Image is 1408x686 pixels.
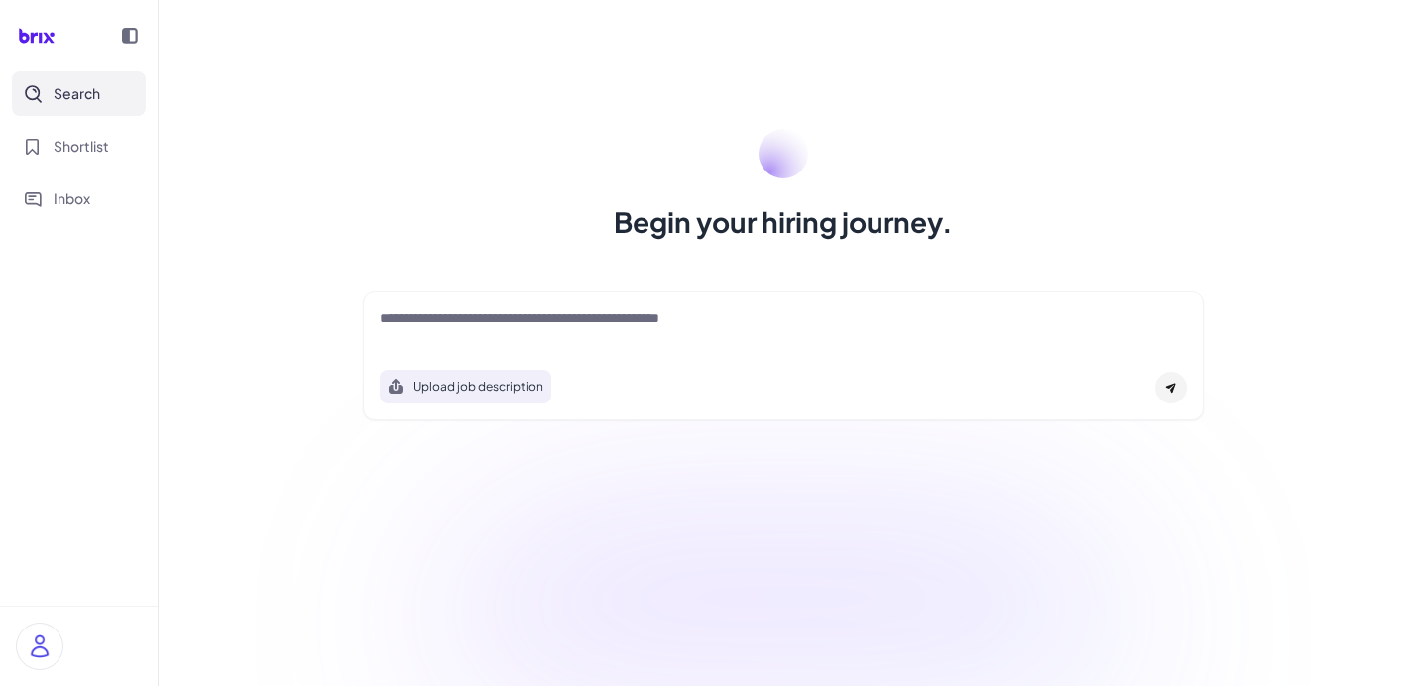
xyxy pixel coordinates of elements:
[54,83,100,104] span: Search
[380,370,551,403] button: Search using job description
[54,188,90,209] span: Inbox
[12,124,146,169] button: Shortlist
[12,71,146,116] button: Search
[17,624,62,669] img: user_logo.png
[12,176,146,221] button: Inbox
[614,202,953,242] h1: Begin your hiring journey.
[54,136,109,157] span: Shortlist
